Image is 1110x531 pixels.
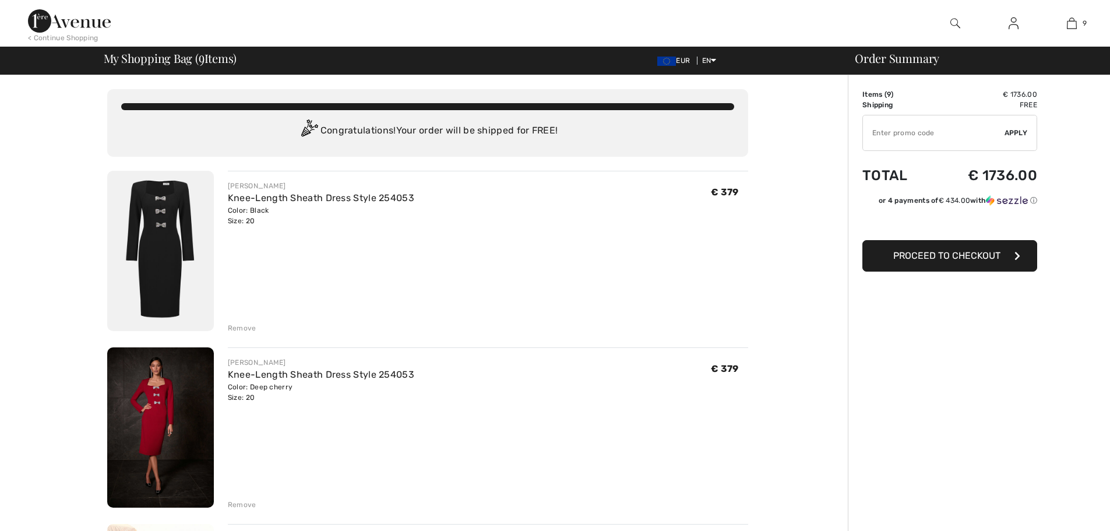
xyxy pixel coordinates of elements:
[887,90,891,99] span: 9
[711,187,739,198] span: € 379
[931,156,1037,195] td: € 1736.00
[862,89,931,100] td: Items ( )
[863,115,1005,150] input: Promo code
[657,57,676,66] img: Euro
[862,240,1037,272] button: Proceed to Checkout
[702,57,717,65] span: EN
[657,57,695,65] span: EUR
[199,50,205,65] span: 9
[841,52,1103,64] div: Order Summary
[931,89,1037,100] td: € 1736.00
[893,250,1000,261] span: Proceed to Checkout
[1009,16,1019,30] img: My Info
[939,196,970,205] span: € 434.00
[28,9,111,33] img: 1ère Avenue
[228,369,414,380] a: Knee-Length Sheath Dress Style 254053
[228,192,414,203] a: Knee-Length Sheath Dress Style 254053
[862,100,931,110] td: Shipping
[297,119,320,143] img: Congratulation2.svg
[228,382,414,403] div: Color: Deep cherry Size: 20
[1083,18,1087,29] span: 9
[986,195,1028,206] img: Sezzle
[711,363,739,374] span: € 379
[28,33,98,43] div: < Continue Shopping
[104,52,237,64] span: My Shopping Bag ( Items)
[107,347,214,508] img: Knee-Length Sheath Dress Style 254053
[1005,128,1028,138] span: Apply
[121,119,734,143] div: Congratulations! Your order will be shipped for FREE!
[107,171,214,331] img: Knee-Length Sheath Dress Style 254053
[999,16,1028,31] a: Sign In
[228,205,414,226] div: Color: Black Size: 20
[1067,16,1077,30] img: My Bag
[950,16,960,30] img: search the website
[228,323,256,333] div: Remove
[1043,16,1100,30] a: 9
[228,357,414,368] div: [PERSON_NAME]
[228,181,414,191] div: [PERSON_NAME]
[862,156,931,195] td: Total
[879,195,1037,206] div: or 4 payments of with
[862,195,1037,210] div: or 4 payments of€ 434.00withSezzle Click to learn more about Sezzle
[862,210,1037,236] iframe: PayPal
[228,500,256,510] div: Remove
[931,100,1037,110] td: Free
